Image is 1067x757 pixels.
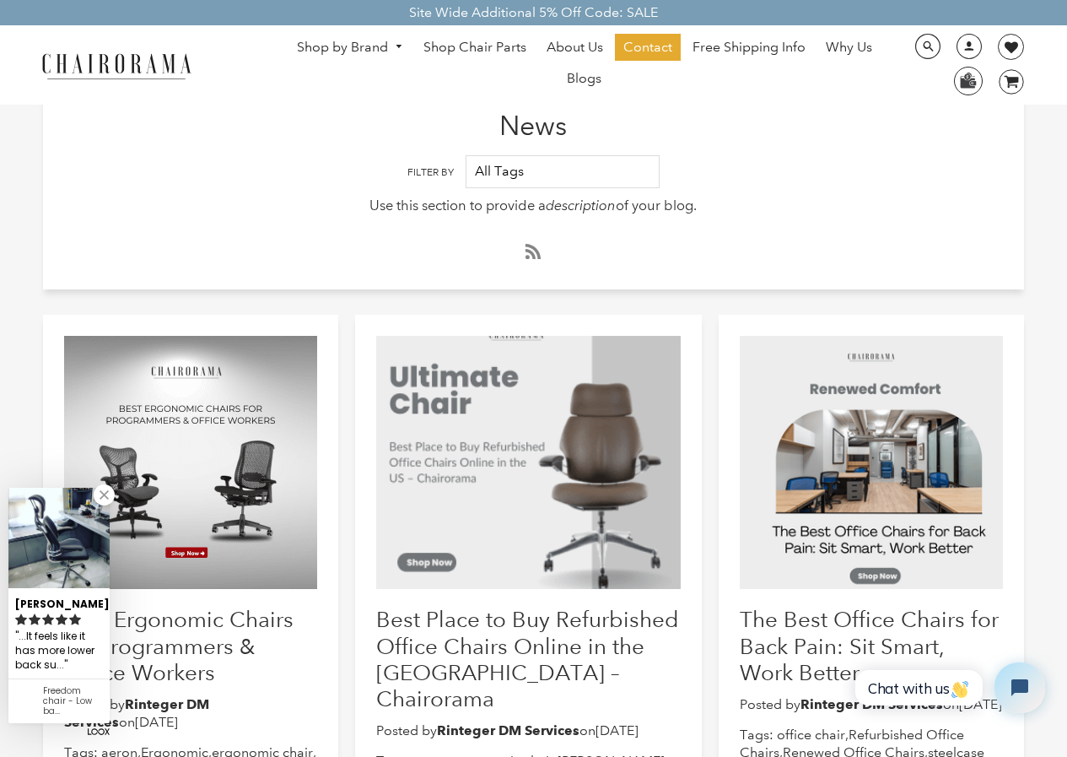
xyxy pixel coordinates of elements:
strong: Rinteger DM Services [437,722,579,738]
a: Contact [615,34,681,61]
a: Free Shipping Info [684,34,814,61]
img: WhatsApp_Image_2024-07-12_at_16.23.01.webp [955,68,981,93]
p: Posted by on [740,696,1004,714]
time: [DATE] [135,714,178,730]
span: Why Us [826,39,872,57]
em: description [546,197,616,214]
a: Why Us [817,34,881,61]
a: The Best Office Chairs for Back Pain: Sit Smart, Work Better [740,606,999,684]
a: Best Place to Buy Refurbished Office Chairs Online in the [GEOGRAPHIC_DATA] – Chairorama [376,606,679,711]
span: Contact [623,39,672,57]
span: About Us [547,39,603,57]
a: Best Ergonomic Chairs for Programmers & Office Workers [64,606,294,684]
svg: rating icon full [56,614,67,625]
a: office chair [777,727,845,743]
h1: News [43,84,1025,142]
span: Tags: [740,727,773,743]
a: Blogs [558,65,610,92]
a: About Us [538,34,612,61]
svg: rating icon full [42,614,54,625]
div: ...It feels like it has more lower back support too.... [15,628,103,674]
img: Zachary review of Freedom chair - Low back (Renewed) [8,488,110,589]
div: Freedom chair - Low back (Renewed) [43,686,103,716]
strong: Rinteger DM Services [800,696,943,712]
time: [DATE] [595,722,639,738]
svg: rating icon full [69,614,81,625]
span: Blogs [567,70,601,88]
div: [PERSON_NAME] [15,591,103,612]
span: Free Shipping Info [692,39,806,57]
svg: rating icon full [29,614,40,625]
label: Filter By [407,166,454,179]
svg: rating icon full [15,614,27,625]
a: Shop by Brand [288,35,412,61]
strong: Rinteger DM Services [64,696,209,730]
span: Shop Chair Parts [423,39,526,57]
p: Posted by on [64,696,318,732]
p: Posted by on [376,722,681,740]
nav: DesktopNavigation [272,34,897,96]
img: chairorama [32,51,201,80]
iframe: Tidio Chat [842,648,1059,727]
p: Use this section to provide a of your blog. [141,195,926,217]
a: Shop Chair Parts [415,34,535,61]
